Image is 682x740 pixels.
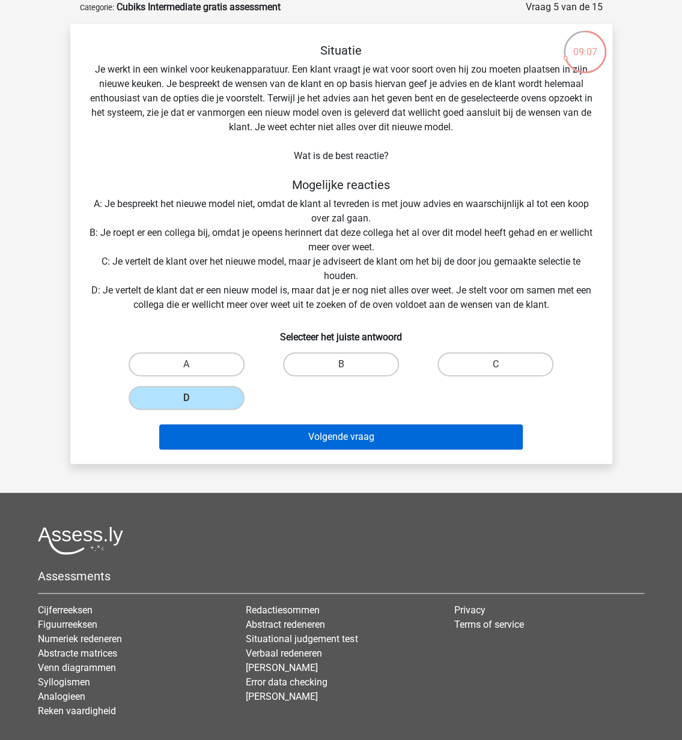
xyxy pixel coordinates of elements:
div: 09:07 [562,29,607,59]
label: A [129,352,245,376]
a: Error data checking [246,676,327,688]
a: Situational judgement test [246,633,358,645]
a: Privacy [454,604,486,616]
a: [PERSON_NAME] [246,662,318,673]
h6: Selecteer het juiste antwoord [90,322,593,343]
label: D [129,386,245,410]
h5: Mogelijke reacties [90,178,593,192]
a: Abstract redeneren [246,619,325,630]
a: Numeriek redeneren [38,633,122,645]
label: B [283,352,399,376]
a: Abstracte matrices [38,648,117,659]
a: Redactiesommen [246,604,320,616]
div: Je werkt in een winkel voor keukenapparatuur. Een klant vraagt je wat voor soort oven hij zou moe... [75,43,607,454]
a: Figuurreeksen [38,619,97,630]
a: Venn diagrammen [38,662,116,673]
a: Reken vaardigheid [38,705,116,717]
small: Categorie: [80,3,114,12]
a: [PERSON_NAME] [246,691,318,702]
label: C [437,352,553,376]
h5: Assessments [38,569,644,583]
a: Terms of service [454,619,524,630]
img: Assessly logo [38,526,123,555]
a: Cijferreeksen [38,604,93,616]
a: Syllogismen [38,676,90,688]
button: Volgende vraag [159,424,523,450]
h5: Situatie [90,43,593,58]
strong: Cubiks Intermediate gratis assessment [117,1,281,13]
a: Verbaal redeneren [246,648,322,659]
a: Analogieen [38,691,85,702]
